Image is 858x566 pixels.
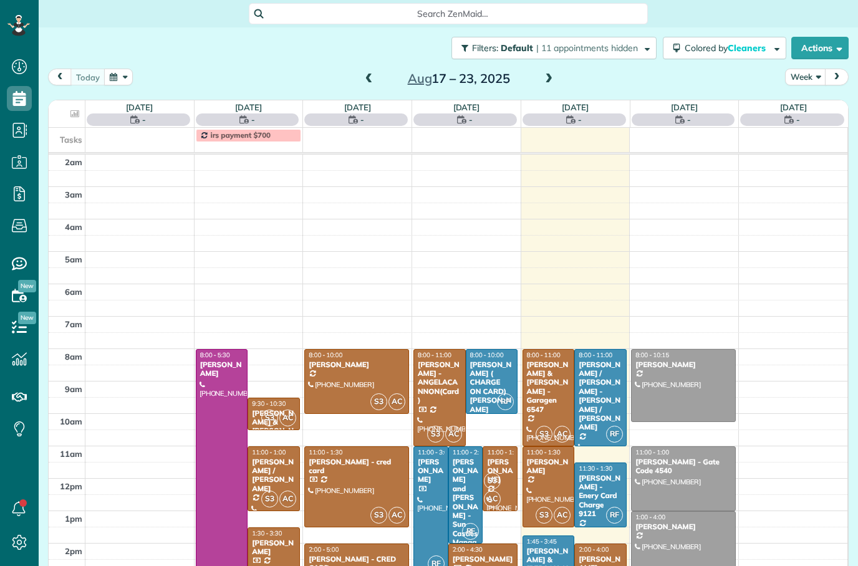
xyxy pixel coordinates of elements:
button: Week [785,69,826,85]
div: [PERSON_NAME] [452,555,514,564]
span: - [360,113,364,126]
span: 3am [65,189,82,199]
span: RF [462,523,479,540]
div: [PERSON_NAME] ( CHARGE ON CARD) [PERSON_NAME] [470,360,514,414]
span: 12pm [60,481,82,491]
span: 4am [65,222,82,232]
div: [PERSON_NAME] - Gate Code 4540 [635,458,731,476]
span: RF [606,426,623,443]
span: 8:00 - 10:00 [470,351,504,359]
span: irs payment $700 [211,130,271,140]
span: AC [388,393,405,410]
div: [PERSON_NAME] [486,458,514,484]
span: S3 [536,507,552,524]
span: RF [606,507,623,524]
span: - [251,113,255,126]
span: 11:00 - 2:00 [453,448,486,456]
span: Colored by [685,42,770,54]
div: [PERSON_NAME] [251,539,296,557]
span: 11:00 - 1:30 [527,448,561,456]
a: [DATE] [126,102,153,112]
span: S3 [261,491,278,507]
span: S3 [261,410,278,426]
div: [PERSON_NAME] / [PERSON_NAME] - [PERSON_NAME] / [PERSON_NAME] [578,360,623,432]
span: 2:00 - 4:30 [453,545,483,554]
span: AC [484,491,501,507]
button: today [70,69,105,85]
span: - [687,113,691,126]
span: 8:00 - 11:00 [579,351,612,359]
span: RF [497,393,514,410]
span: | 11 appointments hidden [536,42,638,54]
span: Aug [408,70,432,86]
span: 10am [60,416,82,426]
button: next [825,69,849,85]
span: S3 [536,426,552,443]
span: 11:00 - 3:00 [418,448,451,456]
span: 7am [65,319,82,329]
div: [PERSON_NAME] - Enery Card Charge 9121 [578,474,623,519]
div: [PERSON_NAME] & [PERSON_NAME] Office [PERSON_NAME] And Newmam [251,409,296,472]
span: 6am [65,287,82,297]
a: [DATE] [562,102,589,112]
span: Default [501,42,534,54]
div: [PERSON_NAME] & [PERSON_NAME] - Garagen 6547 [526,360,571,414]
div: [PERSON_NAME] [200,360,244,378]
span: 9am [65,384,82,394]
span: 8:00 - 10:00 [309,351,342,359]
div: [PERSON_NAME] [308,360,405,369]
span: 11:00 - 1:00 [252,448,286,456]
span: 9:30 - 10:30 [252,400,286,408]
div: [PERSON_NAME] [635,360,731,369]
div: [PERSON_NAME] [635,522,731,531]
span: Filters: [472,42,498,54]
span: AC [445,426,462,443]
span: 11:00 - 1:30 [309,448,342,456]
span: 2am [65,157,82,167]
span: - [142,113,146,126]
div: [PERSON_NAME] - ANGELACANNON(Card) [417,360,462,405]
span: Cleaners [728,42,768,54]
div: [PERSON_NAME] - cred card [308,458,405,476]
span: 5am [65,254,82,264]
span: - [578,113,582,126]
span: 8am [65,352,82,362]
span: 8:00 - 11:00 [418,351,451,359]
span: 1:45 - 3:45 [527,537,557,545]
span: 1:30 - 3:30 [252,529,282,537]
span: AC [554,426,571,443]
span: AC [554,507,571,524]
span: 2:00 - 4:00 [579,545,609,554]
a: Filters: Default | 11 appointments hidden [445,37,657,59]
span: 2:00 - 5:00 [309,545,339,554]
div: [PERSON_NAME] [526,458,571,476]
span: - [796,113,800,126]
button: Colored byCleaners [663,37,786,59]
h2: 17 – 23, 2025 [381,72,537,85]
span: AC [388,507,405,524]
span: 8:00 - 11:00 [527,351,561,359]
span: 1pm [65,514,82,524]
a: [DATE] [671,102,698,112]
a: [DATE] [780,102,807,112]
span: AC [279,410,296,426]
span: 8:00 - 10:15 [635,351,669,359]
span: 11am [60,449,82,459]
span: AC [279,491,296,507]
span: S3 [484,472,501,489]
span: 8:00 - 5:30 [200,351,230,359]
button: Actions [791,37,849,59]
span: 2pm [65,546,82,556]
div: [PERSON_NAME] / [PERSON_NAME] [251,458,296,494]
span: 11:00 - 1:00 [635,448,669,456]
span: S3 [427,426,444,443]
span: New [18,312,36,324]
a: [DATE] [235,102,262,112]
a: [DATE] [453,102,480,112]
span: New [18,280,36,292]
span: - [469,113,473,126]
span: 11:00 - 1:00 [487,448,521,456]
span: 1:00 - 4:00 [635,513,665,521]
button: prev [48,69,72,85]
span: 11:30 - 1:30 [579,464,612,472]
